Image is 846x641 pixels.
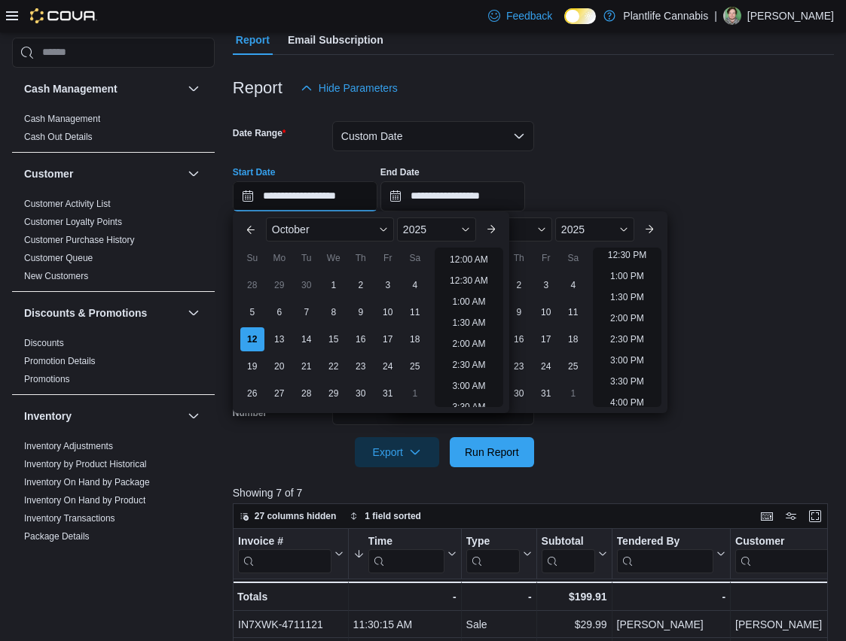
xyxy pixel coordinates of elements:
button: 27 columns hidden [234,507,343,525]
div: October, 2025 [239,272,429,407]
li: 2:00 AM [446,335,491,353]
a: Cash Management [24,114,100,124]
span: Dark Mode [564,24,565,25]
li: 3:30 AM [446,398,491,416]
a: Promotion Details [24,356,96,366]
a: Promotions [24,374,70,384]
a: New Customers [24,271,88,281]
span: Promotion Details [24,355,96,367]
div: day-9 [507,300,531,324]
div: Su [240,246,264,270]
li: 12:30 AM [444,272,494,290]
div: day-17 [376,327,400,351]
li: 2:00 PM [604,309,650,327]
button: Next month [637,217,661,242]
a: Inventory Adjustments [24,441,113,451]
div: Th [349,246,373,270]
div: IN7XWK-4711121 [238,615,344,633]
div: Button. Open the year selector. 2025 is currently selected. [397,217,476,242]
div: day-25 [561,354,585,378]
button: Invoice # [238,534,344,573]
input: Press the down key to enter a popover containing a calendar. Press the escape key to close the po... [233,181,377,211]
div: day-3 [534,273,558,297]
div: day-29 [267,273,292,297]
span: Export [364,437,430,467]
button: Discounts & Promotions [24,305,182,320]
div: Customer [735,534,832,573]
button: Previous Month [239,217,263,242]
div: day-13 [267,327,292,351]
span: Customer Queue [24,252,93,264]
div: day-18 [403,327,427,351]
div: day-14 [295,327,319,351]
span: Email Subscription [288,25,383,55]
div: Sale [466,615,531,633]
div: [PERSON_NAME] [616,615,725,633]
div: day-4 [561,273,585,297]
div: day-3 [376,273,400,297]
div: Invoice # [238,534,331,548]
li: 4:00 PM [604,393,650,412]
div: Button. Open the month selector. October is currently selected. [266,217,394,242]
button: Keyboard shortcuts [758,507,776,525]
div: Fr [376,246,400,270]
div: day-29 [322,381,346,406]
label: Start Date [233,166,276,178]
div: Fr [534,246,558,270]
div: day-1 [322,273,346,297]
span: Run Report [465,445,519,460]
div: day-12 [240,327,264,351]
button: Cash Management [185,80,203,98]
div: Tendered By [616,534,713,573]
div: Subtotal [541,534,594,548]
li: 1:30 PM [604,288,650,306]
div: Type [466,534,519,548]
h3: Discounts & Promotions [24,305,147,320]
h3: Report [233,79,283,97]
li: 2:30 PM [604,330,650,348]
div: Type [466,534,519,573]
div: day-16 [349,327,373,351]
div: Tendered By [616,534,713,548]
div: day-28 [240,273,264,297]
a: Feedback [482,1,558,31]
span: Inventory On Hand by Product [24,494,145,506]
img: Cova [30,8,97,23]
div: day-9 [349,300,373,324]
div: day-25 [403,354,427,378]
div: day-6 [267,300,292,324]
a: Customer Activity List [24,199,111,209]
span: 1 field sorted [365,510,421,522]
div: Tu [295,246,319,270]
div: Rian Lamontagne [723,7,741,25]
ul: Time [593,248,661,407]
div: [PERSON_NAME] [735,615,844,633]
button: Next month [479,217,503,242]
a: Inventory by Product Historical [24,459,147,469]
li: 1:00 AM [446,293,491,311]
span: October [272,223,310,235]
input: Press the down key to enter a popover containing a calendar. Press the escape key to close the po... [380,181,525,211]
div: day-1 [561,381,585,406]
div: - [616,588,725,606]
p: Plantlife Cannabis [623,7,708,25]
div: Sa [403,246,427,270]
div: - [466,588,531,606]
span: 2025 [403,223,426,235]
li: 3:00 AM [446,377,491,395]
h3: Customer [24,166,73,181]
button: Subtotal [541,534,606,573]
button: Customer [185,165,203,183]
span: Inventory by Product Historical [24,458,147,470]
div: day-24 [376,354,400,378]
p: | [714,7,717,25]
div: day-30 [349,381,373,406]
button: Run Report [450,437,534,467]
button: Hide Parameters [295,73,404,103]
li: 1:30 AM [446,314,491,332]
div: day-19 [240,354,264,378]
div: Mo [267,246,292,270]
div: day-20 [267,354,292,378]
div: day-18 [561,327,585,351]
span: Promotions [24,373,70,385]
